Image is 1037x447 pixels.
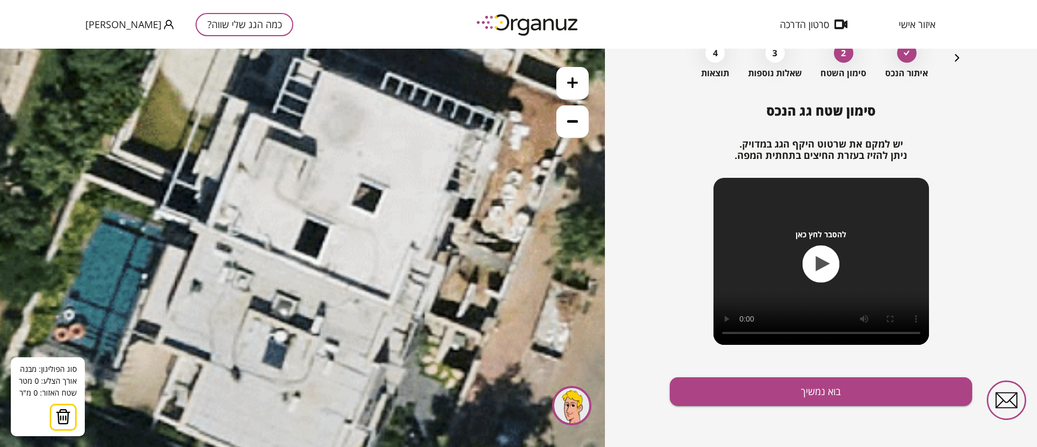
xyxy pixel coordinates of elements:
[35,327,39,337] span: 0
[85,18,174,31] button: [PERSON_NAME]
[670,377,972,406] button: בוא נמשיך
[41,327,77,337] span: אורך הצלע:
[796,230,846,239] span: להסבר לחץ כאן
[469,10,588,39] img: logo
[19,339,31,349] span: מ"ּר
[748,68,802,78] span: שאלות נוספות
[670,138,972,162] h2: יש למקם את שרטוט היקף הגג במדויק. ניתן להזיז בעזרת החיצים בתחתית המפה.
[764,19,864,30] button: סרטון הדרכה
[765,43,785,63] div: 3
[20,315,37,325] span: מבנה
[766,102,876,119] span: סימון שטח גג הנכס
[820,68,866,78] span: סימון השטח
[39,315,77,325] span: סוג הפוליגון:
[883,19,952,30] button: איזור אישי
[85,19,161,30] span: [PERSON_NAME]
[701,68,729,78] span: תוצאות
[19,327,32,337] span: מטר
[885,68,928,78] span: איתור הנכס
[196,13,293,36] button: כמה הגג שלי שווה?
[899,19,935,30] span: איזור אישי
[705,43,725,63] div: 4
[33,339,38,349] span: 0
[40,339,77,349] span: שטח האזור:
[834,43,853,63] div: 2
[56,360,71,376] img: trash.svg
[780,19,829,30] span: סרטון הדרכה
